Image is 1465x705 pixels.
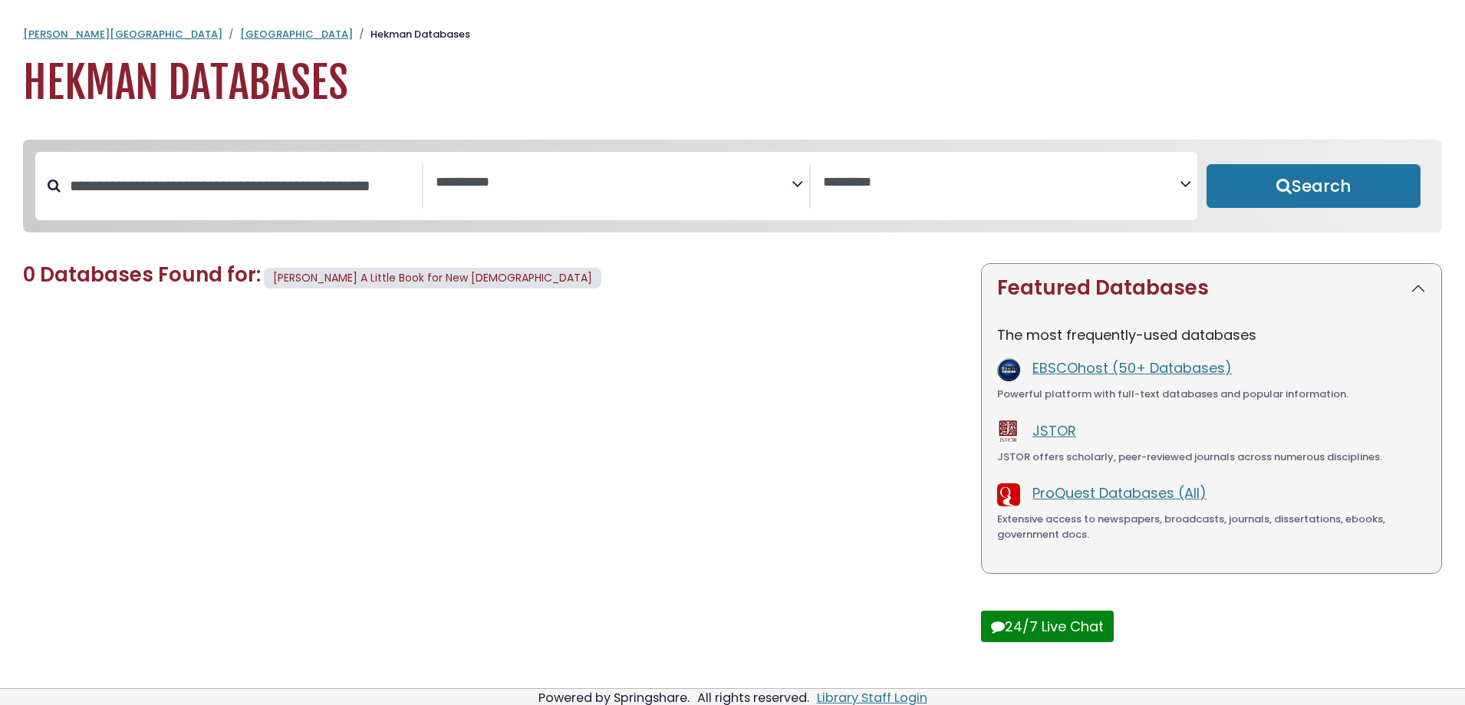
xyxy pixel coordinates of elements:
[23,140,1442,233] nav: Search filters
[23,27,1442,42] nav: breadcrumb
[23,27,222,41] a: [PERSON_NAME][GEOGRAPHIC_DATA]
[1032,483,1207,502] a: ProQuest Databases (All)
[997,512,1426,542] div: Extensive access to newspapers, broadcasts, journals, dissertations, ebooks, government docs.
[1032,421,1076,440] a: JSTOR
[997,387,1426,402] div: Powerful platform with full-text databases and popular information.
[981,611,1114,642] button: 24/7 Live Chat
[61,170,422,202] input: Search database by title or keyword
[436,175,792,191] textarea: Search
[1207,164,1421,209] button: Submit for Search Results
[982,264,1441,312] button: Featured Databases
[997,324,1426,345] p: The most frequently-used databases
[23,58,1442,109] h1: Hekman Databases
[273,270,592,285] span: [PERSON_NAME] A Little Book for New [DEMOGRAPHIC_DATA]
[23,261,261,288] span: 0 Databases Found for:
[1032,358,1232,377] a: EBSCOhost (50+ Databases)
[997,450,1426,465] div: JSTOR offers scholarly, peer-reviewed journals across numerous disciplines.
[353,27,470,42] li: Hekman Databases
[240,27,353,41] a: [GEOGRAPHIC_DATA]
[823,175,1180,191] textarea: Search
